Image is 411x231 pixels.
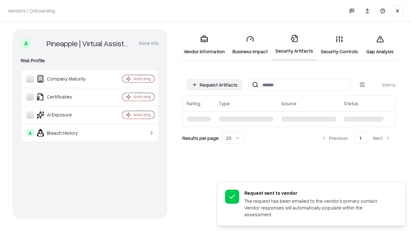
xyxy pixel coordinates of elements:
button: 1 [354,132,367,144]
div: A [21,38,31,48]
nav: pagination [316,132,396,144]
div: Source [281,100,296,107]
div: Request sent to vendor [244,190,390,196]
p: Results per page: [182,135,219,141]
div: Analyzing [134,112,151,117]
a: Business Impact [229,30,272,60]
div: Pineapple | Virtual Assistant Agency [47,38,131,48]
img: Pineapple | Virtual Assistant Agency [34,38,44,48]
div: Type [219,100,230,107]
div: 1 items [370,81,396,88]
div: Analyzing [134,76,151,81]
div: Analyzing [134,94,151,99]
button: Request Artifacts [187,79,243,90]
div: A [26,129,34,137]
a: Vendor Information [180,30,229,60]
div: The request has been emailed to the vendor’s primary contact. Vendor responses will automatically... [244,198,390,218]
div: Rating [187,100,200,107]
a: Security Controls [317,30,362,60]
div: Risk Profile [21,57,159,64]
button: More info [139,38,159,49]
a: Security Artifacts [272,30,317,61]
div: Breach History [26,129,103,137]
div: AI Exposure [26,111,103,119]
div: Certificates [26,93,103,101]
a: Gap Analysis [362,30,398,60]
div: Status [344,100,358,107]
div: Company Maturity [26,75,103,83]
p: Vendors / Onboarding [8,7,55,14]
